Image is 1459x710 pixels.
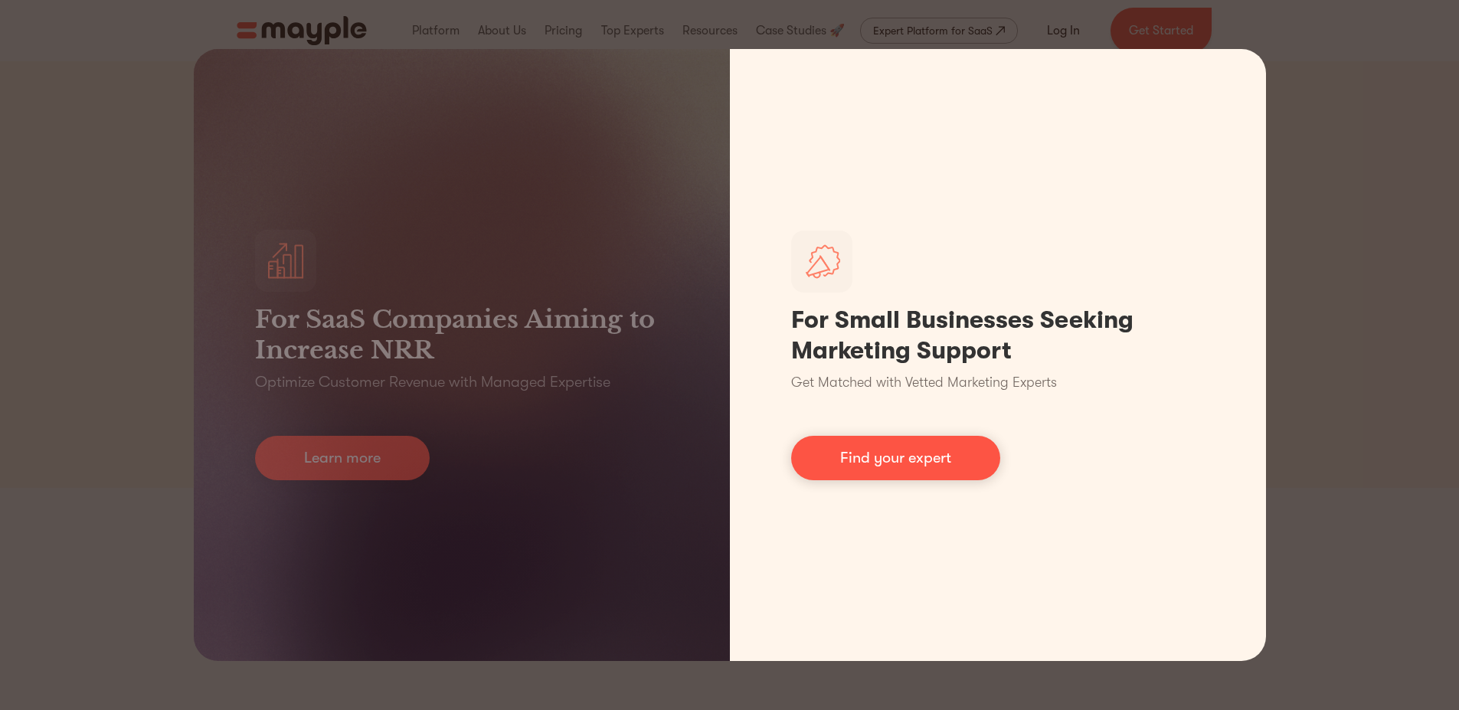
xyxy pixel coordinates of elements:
[791,305,1205,366] h1: For Small Businesses Seeking Marketing Support
[255,304,669,365] h3: For SaaS Companies Aiming to Increase NRR
[791,436,1000,480] a: Find your expert
[255,436,430,480] a: Learn more
[791,372,1057,393] p: Get Matched with Vetted Marketing Experts
[255,371,610,393] p: Optimize Customer Revenue with Managed Expertise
